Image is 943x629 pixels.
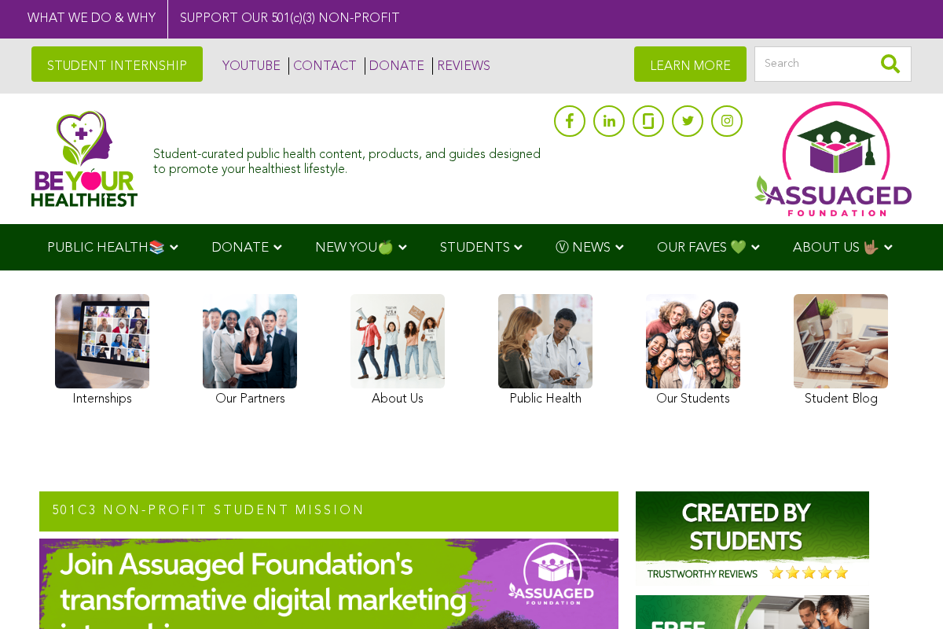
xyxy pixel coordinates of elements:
[365,57,424,75] a: DONATE
[218,57,281,75] a: YOUTUBE
[440,241,510,255] span: STUDENTS
[556,241,611,255] span: Ⓥ NEWS
[211,241,269,255] span: DONATE
[636,491,869,586] img: Assuaged-Foundation-Student-Internship-Opportunity-Reviews-Mission-GIPHY-2
[39,491,618,532] h2: 501c3 NON-PROFIT STUDENT MISSION
[754,101,912,216] img: Assuaged App
[315,241,394,255] span: NEW YOU🍏
[153,140,546,178] div: Student-curated public health content, products, and guides designed to promote your healthiest l...
[864,554,943,629] iframe: Chat Widget
[643,113,654,129] img: glassdoor
[432,57,490,75] a: REVIEWS
[47,241,165,255] span: PUBLIC HEALTH📚
[31,110,138,207] img: Assuaged
[754,46,912,82] input: Search
[288,57,357,75] a: CONTACT
[657,241,747,255] span: OUR FAVES 💚
[793,241,879,255] span: ABOUT US 🤟🏽
[31,46,203,82] a: STUDENT INTERNSHIP
[24,224,919,270] div: Navigation Menu
[634,46,747,82] a: LEARN MORE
